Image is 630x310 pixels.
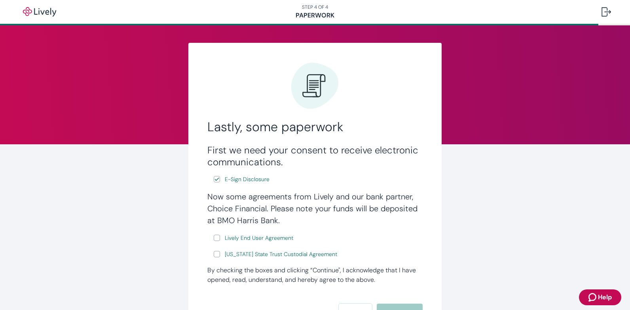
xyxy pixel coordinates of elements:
h3: First we need your consent to receive electronic communications. [207,144,423,168]
button: Zendesk support iconHelp [579,289,621,305]
span: E-Sign Disclosure [225,175,269,184]
h4: Now some agreements from Lively and our bank partner, Choice Financial. Please note your funds wi... [207,191,423,226]
a: e-sign disclosure document [223,249,339,259]
h2: Lastly, some paperwork [207,119,423,135]
span: [US_STATE] State Trust Custodial Agreement [225,250,337,258]
img: Lively [17,7,62,17]
button: Log out [595,2,617,21]
a: e-sign disclosure document [223,174,271,184]
a: e-sign disclosure document [223,233,295,243]
span: Lively End User Agreement [225,234,293,242]
span: Help [598,293,612,302]
svg: Zendesk support icon [588,293,598,302]
div: By checking the boxes and clicking “Continue", I acknowledge that I have opened, read, understand... [207,266,423,285]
